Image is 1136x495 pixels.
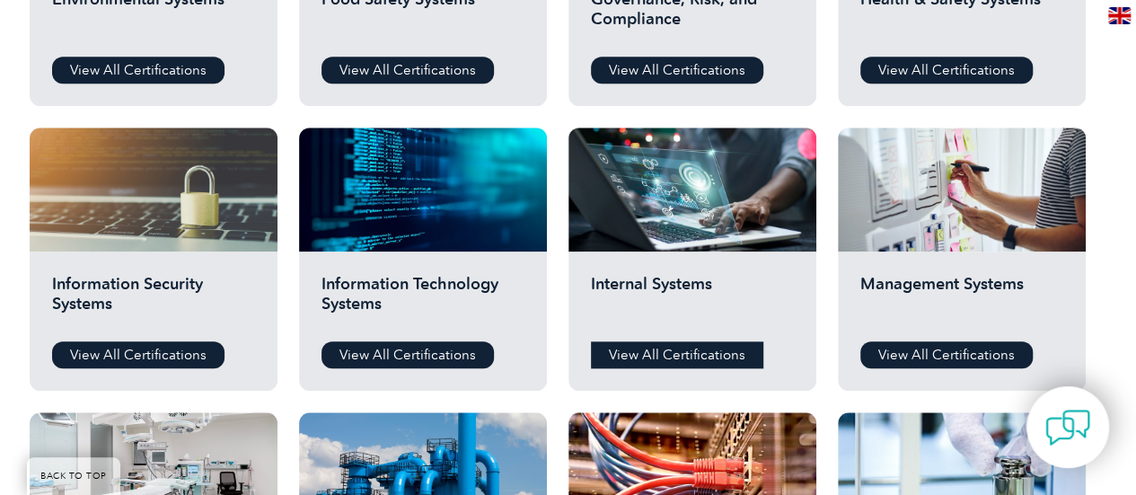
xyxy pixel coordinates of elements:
[860,274,1063,328] h2: Management Systems
[860,57,1033,84] a: View All Certifications
[1045,405,1090,450] img: contact-chat.png
[52,274,255,328] h2: Information Security Systems
[591,274,794,328] h2: Internal Systems
[321,341,494,368] a: View All Certifications
[1108,7,1131,24] img: en
[52,341,225,368] a: View All Certifications
[27,457,120,495] a: BACK TO TOP
[52,57,225,84] a: View All Certifications
[321,57,494,84] a: View All Certifications
[591,341,763,368] a: View All Certifications
[860,341,1033,368] a: View All Certifications
[321,274,524,328] h2: Information Technology Systems
[591,57,763,84] a: View All Certifications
